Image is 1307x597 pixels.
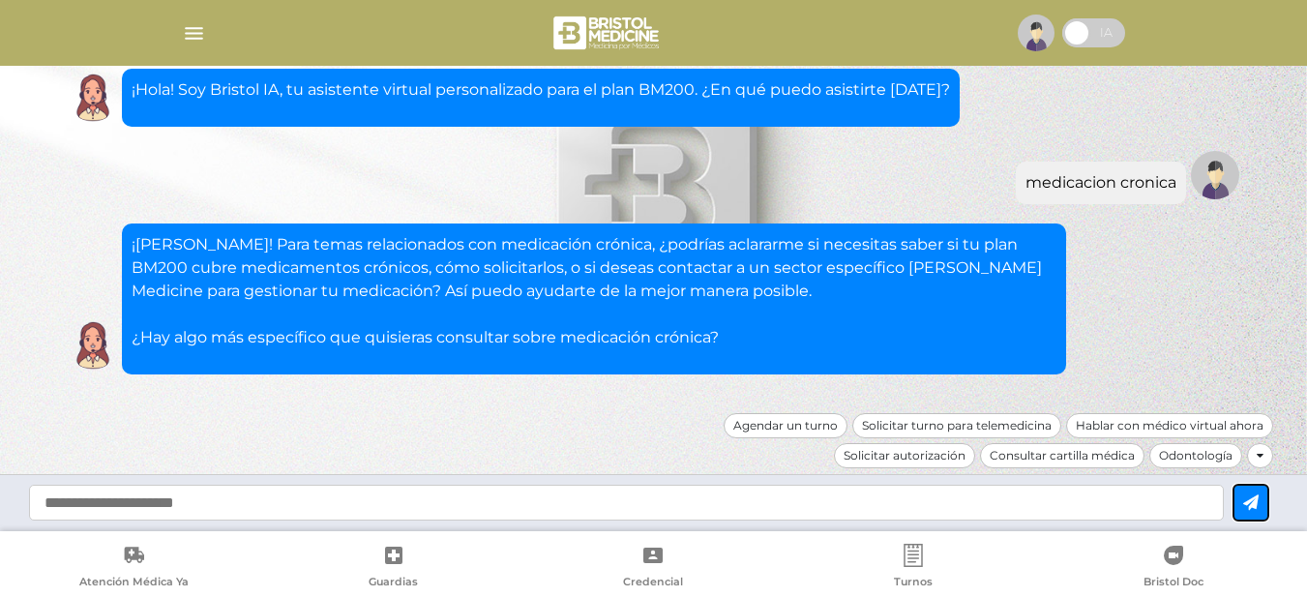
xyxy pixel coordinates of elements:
img: Cober IA [69,321,117,370]
img: Cober_menu-lines-white.svg [182,21,206,45]
img: bristol-medicine-blanco.png [550,10,666,56]
span: Guardias [369,575,418,592]
img: Cober IA [69,74,117,122]
div: Hablar con médico virtual ahora [1066,413,1273,438]
p: ¡[PERSON_NAME]! Para temas relacionados con medicación crónica, ¿podrías aclararme si necesitas s... [132,233,1056,349]
span: Atención Médica Ya [79,575,189,592]
img: profile-placeholder.svg [1018,15,1055,51]
div: medicacion cronica [1025,171,1176,194]
div: Odontología [1149,443,1242,468]
div: Agendar un turno [724,413,847,438]
img: Tu imagen [1191,151,1239,199]
a: Credencial [523,544,784,593]
div: Solicitar turno para telemedicina [852,413,1061,438]
span: Turnos [894,575,933,592]
span: Credencial [623,575,683,592]
p: ¡Hola! Soy Bristol IA, tu asistente virtual personalizado para el plan BM200. ¿En qué puedo asist... [132,78,950,102]
a: Atención Médica Ya [4,544,264,593]
div: Solicitar autorización [834,443,975,468]
span: Bristol Doc [1144,575,1203,592]
div: Consultar cartilla médica [980,443,1144,468]
a: Guardias [264,544,524,593]
a: Turnos [784,544,1044,593]
a: Bristol Doc [1043,544,1303,593]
